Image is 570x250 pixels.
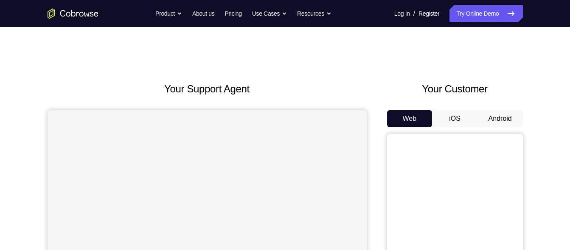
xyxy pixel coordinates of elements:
[387,110,432,127] button: Web
[48,8,98,19] a: Go to the home page
[418,5,439,22] a: Register
[477,110,523,127] button: Android
[225,5,241,22] a: Pricing
[252,5,287,22] button: Use Cases
[155,5,182,22] button: Product
[192,5,214,22] a: About us
[48,81,367,97] h2: Your Support Agent
[297,5,331,22] button: Resources
[394,5,410,22] a: Log In
[432,110,477,127] button: iOS
[387,81,523,97] h2: Your Customer
[449,5,522,22] a: Try Online Demo
[413,8,415,19] span: /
